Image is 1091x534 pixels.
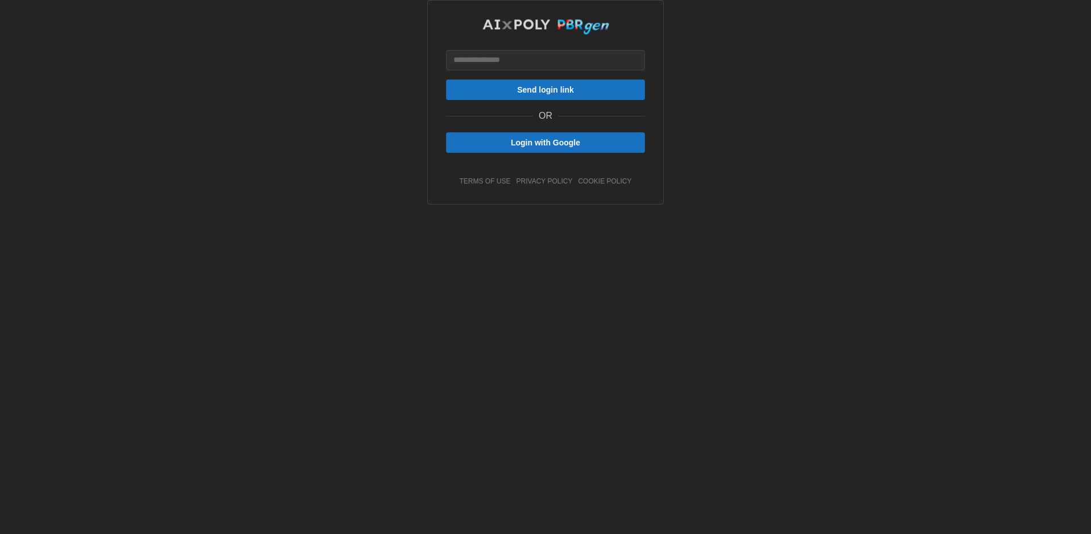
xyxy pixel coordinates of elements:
[482,19,610,35] img: AIxPoly PBRgen
[517,80,574,99] span: Send login link
[578,177,631,186] a: cookie policy
[511,133,580,152] span: Login with Google
[446,132,645,153] button: Login with Google
[539,109,552,123] p: OR
[446,80,645,100] button: Send login link
[517,177,573,186] a: privacy policy
[460,177,511,186] a: terms of use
